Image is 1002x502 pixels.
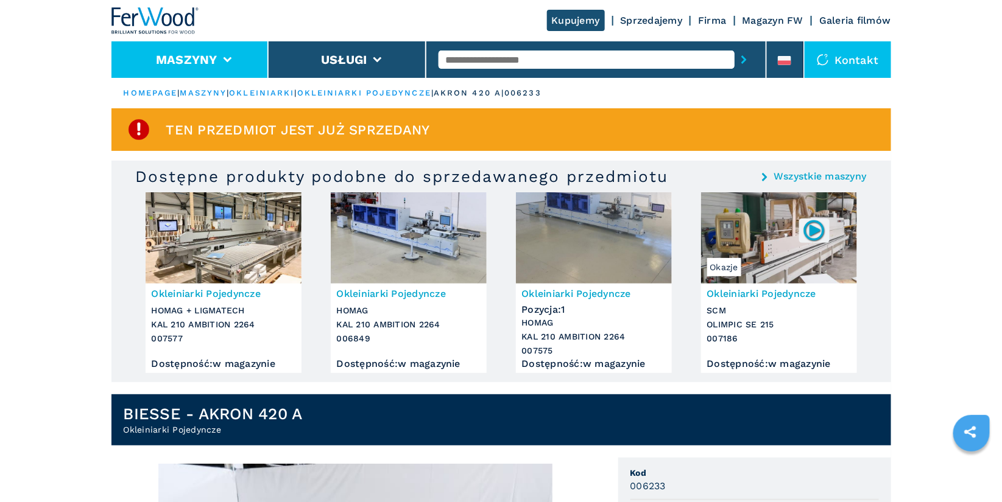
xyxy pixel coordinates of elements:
a: Okleiniarki Pojedyncze HOMAG KAL 210 AMBITION 2264Okleiniarki PojedynczePozycja:1HOMAGKAL 210 AMB... [516,192,672,373]
h3: HOMAG + LIGMATECH KAL 210 AMBITION 2264 007577 [152,304,295,346]
a: okleiniarki [229,88,294,97]
img: Ferwood [111,7,199,34]
img: Okleiniarki Pojedyncze HOMAG KAL 210 AMBITION 2264 [331,192,487,284]
span: | [431,88,434,97]
h3: HOMAG KAL 210 AMBITION 2264 006849 [337,304,481,346]
a: Sprzedajemy [621,15,683,26]
a: Okleiniarki Pojedyncze SCM OLIMPIC SE 215Okazje007186Okleiniarki PojedynczeSCMOLIMPIC SE 21500718... [701,192,857,373]
a: Okleiniarki Pojedyncze HOMAG KAL 210 AMBITION 2264Okleiniarki PojedynczeHOMAGKAL 210 AMBITION 226... [331,192,487,373]
h1: BIESSE - AKRON 420 A [124,404,303,424]
h3: Okleiniarki Pojedyncze [152,287,295,301]
img: Okleiniarki Pojedyncze HOMAG + LIGMATECH KAL 210 AMBITION 2264 [146,192,302,284]
div: Dostępność : w magazynie [707,361,851,367]
span: Ten przedmiot jest już sprzedany [166,123,430,137]
a: Galeria filmów [819,15,891,26]
button: Usługi [321,52,367,67]
div: Pozycja : 1 [522,301,666,313]
a: Okleiniarki Pojedyncze HOMAG + LIGMATECH KAL 210 AMBITION 2264Okleiniarki PojedynczeHOMAG + LIGMA... [146,192,302,373]
a: HOMEPAGE [124,88,178,97]
a: sharethis [955,417,986,447]
a: Wszystkie maszyny [774,172,866,181]
h3: Okleiniarki Pojedyncze [522,287,666,301]
h2: Okleiniarki Pojedyncze [124,424,303,436]
iframe: Chat [950,447,993,493]
p: 006233 [504,88,542,99]
button: submit-button [735,46,753,74]
span: Kod [630,467,879,479]
img: Okleiniarki Pojedyncze HOMAG KAL 210 AMBITION 2264 [516,192,672,284]
h3: Okleiniarki Pojedyncze [707,287,851,301]
img: SoldProduct [127,117,151,142]
span: | [295,88,297,97]
h3: 006233 [630,479,666,493]
div: Dostępność : w magazynie [152,361,295,367]
a: Firma [698,15,726,26]
h3: Okleiniarki Pojedyncze [337,287,481,301]
a: Kupujemy [547,10,605,31]
p: akron 420 a | [434,88,504,99]
img: 007186 [802,218,826,242]
div: Kontakt [805,41,891,78]
img: Okleiniarki Pojedyncze SCM OLIMPIC SE 215 [701,192,857,284]
span: | [177,88,180,97]
a: Magazyn FW [743,15,804,26]
h3: SCM OLIMPIC SE 215 007186 [707,304,851,346]
div: Dostępność : w magazynie [337,361,481,367]
a: maszyny [180,88,227,97]
img: Kontakt [817,54,829,66]
h3: HOMAG KAL 210 AMBITION 2264 007575 [522,316,666,358]
button: Maszyny [156,52,217,67]
a: okleiniarki pojedyncze [297,88,431,97]
h3: Dostępne produkty podobne do sprzedawanego przedmiotu [136,167,669,186]
span: | [227,88,229,97]
div: Dostępność : w magazynie [522,361,666,367]
span: Okazje [707,258,742,276]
